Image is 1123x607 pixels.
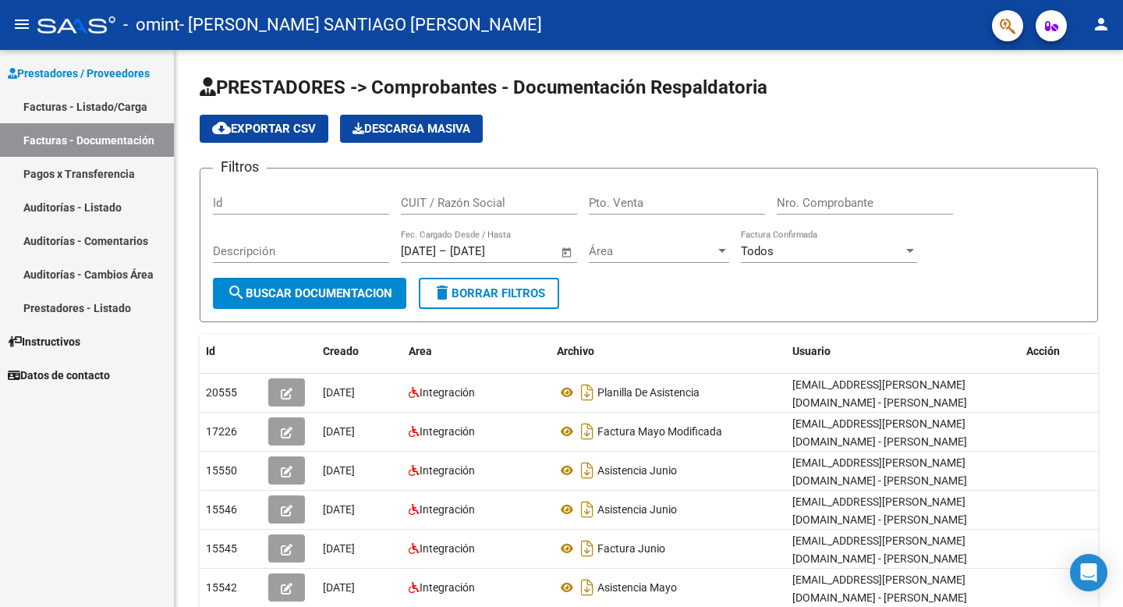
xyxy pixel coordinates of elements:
[786,335,1020,368] datatable-header-cell: Usuario
[206,345,215,357] span: Id
[8,333,80,350] span: Instructivos
[206,542,237,555] span: 15545
[323,345,359,357] span: Creado
[340,115,483,143] app-download-masive: Descarga masiva de comprobantes (adjuntos)
[597,425,722,438] span: Factura Mayo Modificada
[12,15,31,34] mat-icon: menu
[577,458,597,483] i: Descargar documento
[577,419,597,444] i: Descargar documento
[420,542,475,555] span: Integración
[1070,554,1107,591] div: Open Intercom Messenger
[792,417,967,448] span: [EMAIL_ADDRESS][PERSON_NAME][DOMAIN_NAME] - [PERSON_NAME]
[792,345,831,357] span: Usuario
[179,8,542,42] span: - [PERSON_NAME] SANTIAGO [PERSON_NAME]
[123,8,179,42] span: - omint
[419,278,559,309] button: Borrar Filtros
[577,497,597,522] i: Descargar documento
[433,283,452,302] mat-icon: delete
[8,367,110,384] span: Datos de contacto
[433,286,545,300] span: Borrar Filtros
[212,122,316,136] span: Exportar CSV
[792,378,967,409] span: [EMAIL_ADDRESS][PERSON_NAME][DOMAIN_NAME] - [PERSON_NAME]
[323,386,355,399] span: [DATE]
[227,286,392,300] span: Buscar Documentacion
[323,425,355,438] span: [DATE]
[200,335,262,368] datatable-header-cell: Id
[340,115,483,143] button: Descarga Masiva
[420,503,475,516] span: Integración
[551,335,786,368] datatable-header-cell: Archivo
[200,76,767,98] span: PRESTADORES -> Comprobantes - Documentación Respaldatoria
[206,425,237,438] span: 17226
[206,386,237,399] span: 20555
[597,503,677,516] span: Asistencia Junio
[420,425,475,438] span: Integración
[409,345,432,357] span: Area
[1026,345,1060,357] span: Acción
[597,464,677,477] span: Asistencia Junio
[352,122,470,136] span: Descarga Masiva
[1020,335,1098,368] datatable-header-cell: Acción
[323,581,355,594] span: [DATE]
[577,380,597,405] i: Descargar documento
[577,536,597,561] i: Descargar documento
[420,464,475,477] span: Integración
[206,503,237,516] span: 15546
[439,244,447,258] span: –
[323,542,355,555] span: [DATE]
[597,386,700,399] span: Planilla De Asistencia
[212,119,231,137] mat-icon: cloud_download
[741,244,774,258] span: Todos
[200,115,328,143] button: Exportar CSV
[577,575,597,600] i: Descargar documento
[589,244,715,258] span: Área
[597,581,677,594] span: Asistencia Mayo
[323,503,355,516] span: [DATE]
[792,534,967,565] span: [EMAIL_ADDRESS][PERSON_NAME][DOMAIN_NAME] - [PERSON_NAME]
[597,542,665,555] span: Factura Junio
[206,464,237,477] span: 15550
[792,495,967,526] span: [EMAIL_ADDRESS][PERSON_NAME][DOMAIN_NAME] - [PERSON_NAME]
[227,283,246,302] mat-icon: search
[323,464,355,477] span: [DATE]
[206,581,237,594] span: 15542
[401,244,436,258] input: Start date
[1092,15,1111,34] mat-icon: person
[557,345,594,357] span: Archivo
[792,573,967,604] span: [EMAIL_ADDRESS][PERSON_NAME][DOMAIN_NAME] - [PERSON_NAME]
[420,581,475,594] span: Integración
[213,278,406,309] button: Buscar Documentacion
[402,335,551,368] datatable-header-cell: Area
[420,386,475,399] span: Integración
[558,243,576,261] button: Open calendar
[213,156,267,178] h3: Filtros
[792,456,967,487] span: [EMAIL_ADDRESS][PERSON_NAME][DOMAIN_NAME] - [PERSON_NAME]
[8,65,150,82] span: Prestadores / Proveedores
[450,244,526,258] input: End date
[317,335,402,368] datatable-header-cell: Creado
